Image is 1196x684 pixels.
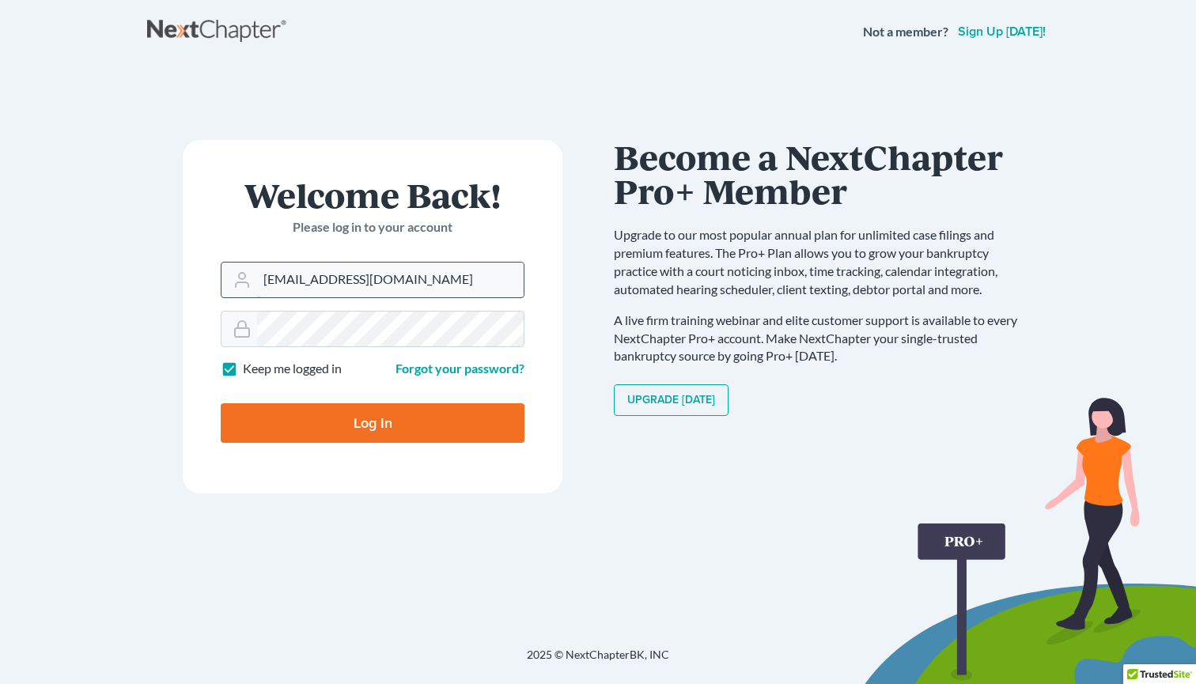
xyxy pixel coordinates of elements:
[863,23,948,41] strong: Not a member?
[614,384,729,416] a: Upgrade [DATE]
[257,263,524,297] input: Email Address
[243,360,342,378] label: Keep me logged in
[221,178,524,212] h1: Welcome Back!
[221,218,524,236] p: Please log in to your account
[221,403,524,443] input: Log In
[614,226,1033,298] p: Upgrade to our most popular annual plan for unlimited case filings and premium features. The Pro+...
[955,25,1049,38] a: Sign up [DATE]!
[147,647,1049,675] div: 2025 © NextChapterBK, INC
[614,140,1033,207] h1: Become a NextChapter Pro+ Member
[614,312,1033,366] p: A live firm training webinar and elite customer support is available to every NextChapter Pro+ ac...
[396,361,524,376] a: Forgot your password?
